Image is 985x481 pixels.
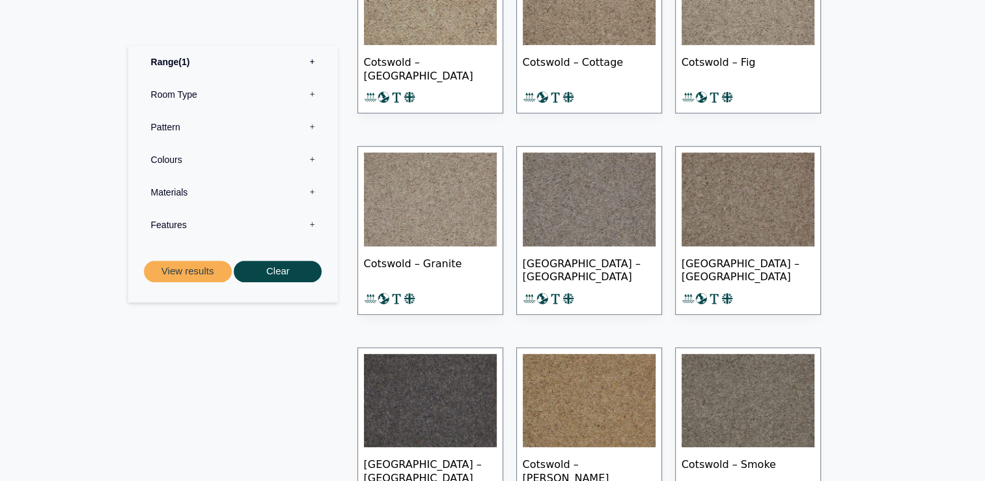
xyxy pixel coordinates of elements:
label: Range [138,46,328,78]
img: Cotswold - Oak [682,153,814,246]
button: Clear [234,261,322,282]
span: Cotswold – Granite [364,246,497,292]
span: [GEOGRAPHIC_DATA] – [GEOGRAPHIC_DATA] [523,246,656,292]
img: Cotswold - Moreton [523,153,656,246]
span: Cotswold – Cottage [523,45,656,91]
span: Cotswold – Fig [682,45,814,91]
img: Cotswold-Rowan [523,354,656,448]
label: Colours [138,143,328,176]
a: [GEOGRAPHIC_DATA] – [GEOGRAPHIC_DATA] [675,146,821,315]
label: Features [138,209,328,241]
span: Cotswold – [GEOGRAPHIC_DATA] [364,45,497,91]
img: Cotswold - Smoke [682,354,814,448]
span: [GEOGRAPHIC_DATA] – [GEOGRAPHIC_DATA] [682,246,814,292]
img: Cotswold - Pembroke [364,354,497,448]
span: 1 [178,57,189,67]
label: Room Type [138,78,328,111]
label: Pattern [138,111,328,143]
button: View results [144,261,232,282]
a: [GEOGRAPHIC_DATA] – [GEOGRAPHIC_DATA] [516,146,662,315]
label: Materials [138,176,328,209]
a: Cotswold – Granite [357,146,503,315]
